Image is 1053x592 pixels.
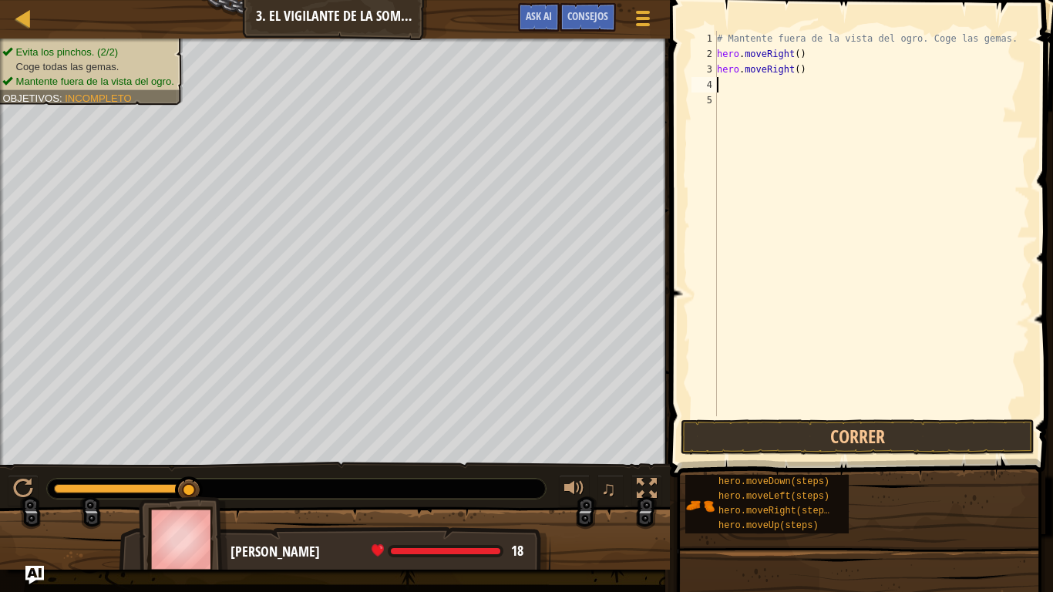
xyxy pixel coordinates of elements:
[631,475,662,506] button: Alterna pantalla completa.
[25,566,44,584] button: Ask AI
[65,92,131,103] span: Incompleto
[567,8,608,23] span: Consejos
[691,77,717,92] div: 4
[691,31,717,46] div: 1
[718,491,829,502] span: hero.moveLeft(steps)
[8,475,39,506] button: Ctrl + P: Pause
[691,62,717,77] div: 3
[597,475,624,506] button: ♫
[718,476,829,487] span: hero.moveDown(steps)
[685,491,715,520] img: portrait.png
[691,92,717,108] div: 5
[601,477,616,500] span: ♫
[624,3,662,39] button: Mostrar menú del juego
[16,46,119,57] span: Evita los pinchos. (2/2)
[511,541,523,560] span: 18
[681,419,1034,455] button: Correr
[139,496,228,582] img: thang_avatar_frame.png
[59,92,65,103] span: :
[2,92,59,103] span: Objetivos
[2,74,173,89] li: Mantente fuera de la vista del ogro.
[372,544,523,558] div: health: 18 / 18
[16,61,119,72] span: Coge todas las gemas.
[518,3,560,32] button: Ask AI
[2,59,173,74] li: Coge todas las gemas.
[718,520,819,531] span: hero.moveUp(steps)
[718,506,835,516] span: hero.moveRight(steps)
[16,76,174,86] span: Mantente fuera de la vista del ogro.
[691,46,717,62] div: 2
[2,45,173,60] li: Evita los pinchos.
[559,475,590,506] button: Ajustar volúmen
[526,8,552,23] span: Ask AI
[230,542,535,562] div: [PERSON_NAME]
